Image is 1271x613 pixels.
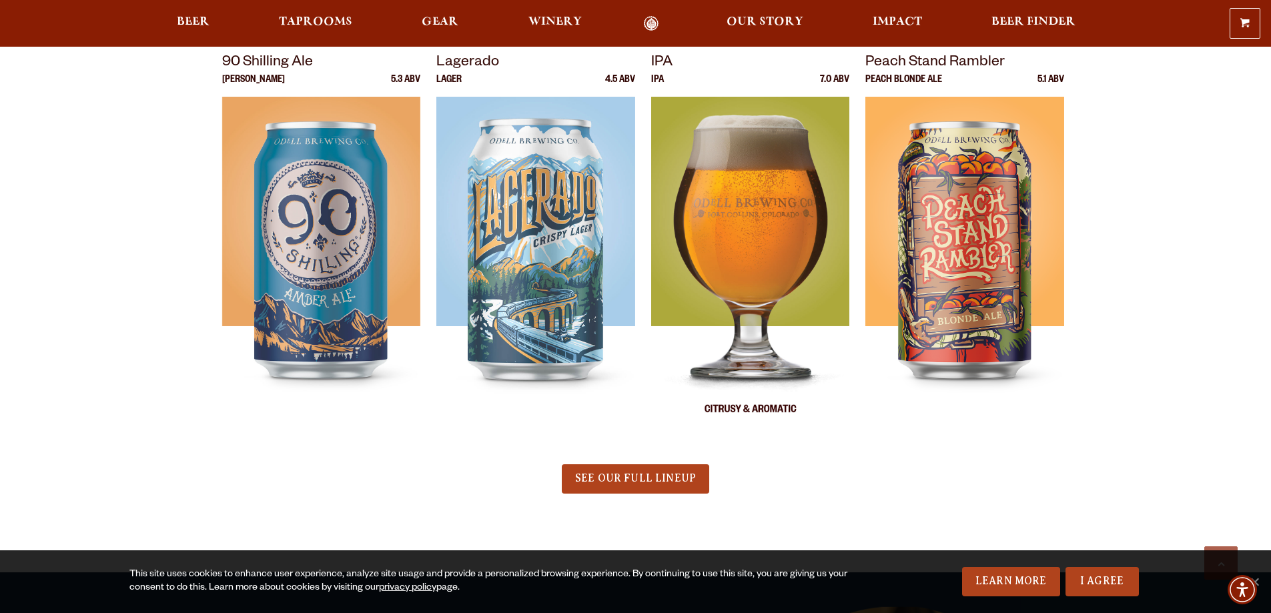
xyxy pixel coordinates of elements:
p: IPA [651,75,664,97]
div: Accessibility Menu [1228,575,1257,604]
a: Peach Stand Rambler Peach Blonde Ale 5.1 ABV Peach Stand Rambler Peach Stand Rambler [865,51,1064,430]
a: Beer [168,16,218,31]
img: Peach Stand Rambler [865,97,1064,430]
span: Beer [177,17,209,27]
a: Impact [864,16,931,31]
a: Beer Finder [983,16,1084,31]
p: [PERSON_NAME] [222,75,285,97]
a: 90 Shilling Ale [PERSON_NAME] 5.3 ABV 90 Shilling Ale 90 Shilling Ale [222,51,421,430]
img: Lagerado [436,97,635,430]
span: Beer Finder [991,17,1076,27]
span: Gear [422,17,458,27]
p: IPA [651,51,850,75]
img: 90 Shilling Ale [222,97,421,430]
p: 5.3 ABV [391,75,420,97]
p: Lager [436,75,462,97]
img: IPA [651,97,850,430]
a: Lagerado Lager 4.5 ABV Lagerado Lagerado [436,51,635,430]
a: Winery [520,16,590,31]
a: privacy policy [379,583,436,594]
a: Scroll to top [1204,546,1238,580]
a: Our Story [718,16,812,31]
a: IPA IPA 7.0 ABV IPA IPA [651,51,850,430]
a: Gear [413,16,467,31]
a: I Agree [1066,567,1139,596]
span: Taprooms [279,17,352,27]
a: Taprooms [270,16,361,31]
p: 7.0 ABV [820,75,849,97]
p: Lagerado [436,51,635,75]
a: Learn More [962,567,1060,596]
p: 4.5 ABV [605,75,635,97]
p: 5.1 ABV [1037,75,1064,97]
p: Peach Blonde Ale [865,75,942,97]
span: Our Story [727,17,803,27]
p: Peach Stand Rambler [865,51,1064,75]
span: Impact [873,17,922,27]
p: 90 Shilling Ale [222,51,421,75]
a: SEE OUR FULL LINEUP [562,464,709,494]
div: See Our Full LineUp [189,462,1083,496]
span: SEE OUR FULL LINEUP [575,472,696,484]
a: Odell Home [626,16,677,31]
span: Winery [528,17,582,27]
div: This site uses cookies to enhance user experience, analyze site usage and provide a personalized ... [129,568,852,595]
